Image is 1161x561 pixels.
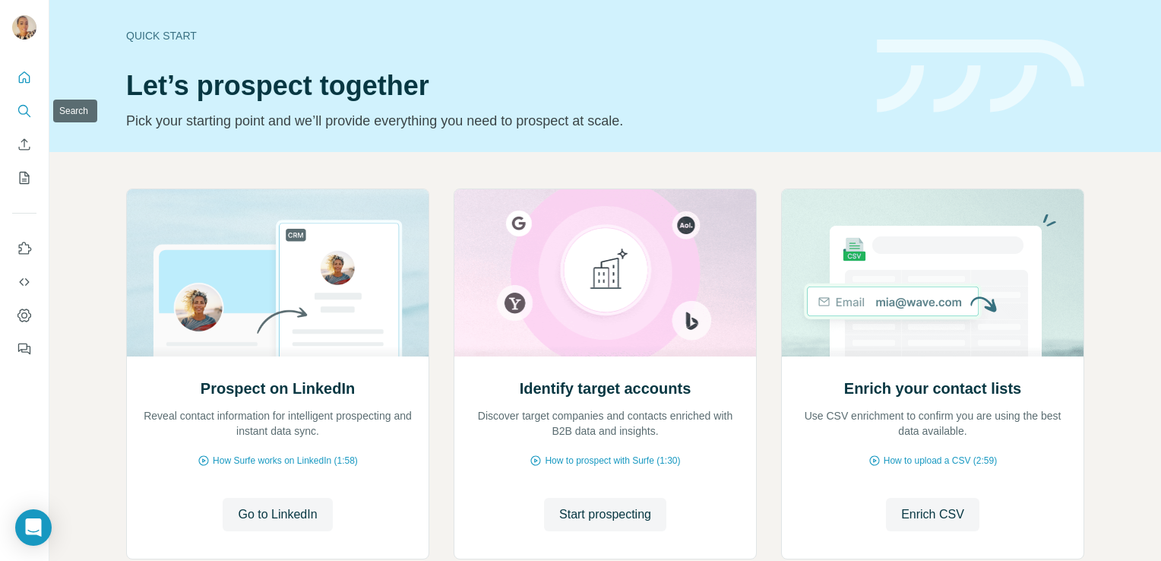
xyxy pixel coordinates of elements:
[901,506,964,524] span: Enrich CSV
[884,454,997,467] span: How to upload a CSV (2:59)
[12,302,36,329] button: Dashboard
[126,71,859,101] h1: Let’s prospect together
[12,64,36,91] button: Quick start
[797,408,1068,439] p: Use CSV enrichment to confirm you are using the best data available.
[844,378,1021,399] h2: Enrich your contact lists
[238,506,317,524] span: Go to LinkedIn
[12,335,36,363] button: Feedback
[12,235,36,262] button: Use Surfe on LinkedIn
[470,408,741,439] p: Discover target companies and contacts enriched with B2B data and insights.
[559,506,651,524] span: Start prospecting
[545,454,680,467] span: How to prospect with Surfe (1:30)
[201,378,355,399] h2: Prospect on LinkedIn
[520,378,691,399] h2: Identify target accounts
[781,189,1084,357] img: Enrich your contact lists
[12,268,36,296] button: Use Surfe API
[223,498,332,531] button: Go to LinkedIn
[15,509,52,546] div: Open Intercom Messenger
[126,189,429,357] img: Prospect on LinkedIn
[126,110,859,132] p: Pick your starting point and we’ll provide everything you need to prospect at scale.
[213,454,358,467] span: How Surfe works on LinkedIn (1:58)
[126,28,859,43] div: Quick start
[544,498,666,531] button: Start prospecting
[454,189,757,357] img: Identify target accounts
[12,131,36,158] button: Enrich CSV
[886,498,979,531] button: Enrich CSV
[12,164,36,192] button: My lists
[142,408,413,439] p: Reveal contact information for intelligent prospecting and instant data sync.
[12,97,36,125] button: Search
[12,15,36,40] img: Avatar
[877,40,1084,113] img: banner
